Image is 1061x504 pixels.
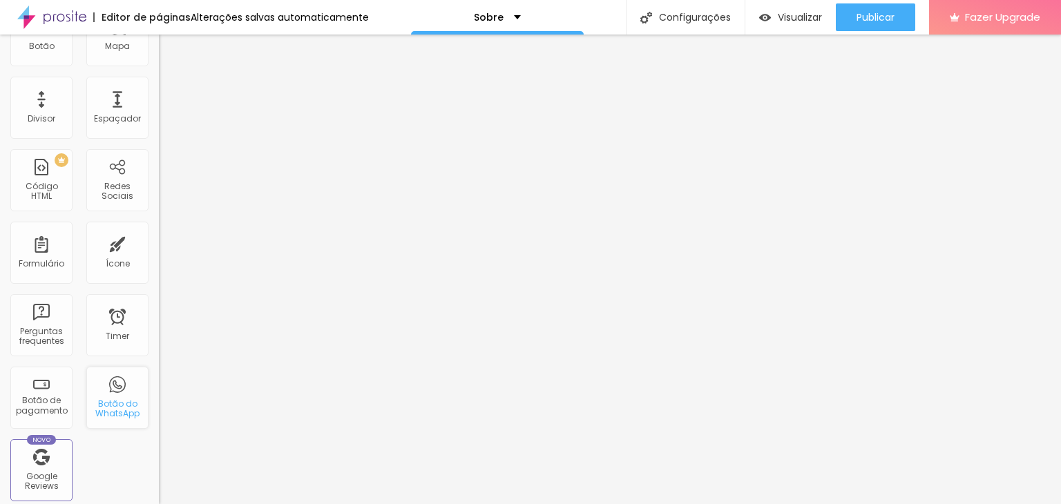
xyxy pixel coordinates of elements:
div: Divisor [28,114,55,124]
button: Visualizar [745,3,836,31]
div: Google Reviews [14,472,68,492]
div: Ícone [106,259,130,269]
div: Formulário [19,259,64,269]
div: Timer [106,331,129,341]
div: Mapa [105,41,130,51]
img: Icone [640,12,652,23]
button: Publicar [836,3,915,31]
div: Novo [27,435,57,445]
iframe: Editor [159,35,1061,504]
div: Perguntas frequentes [14,327,68,347]
div: Espaçador [94,114,141,124]
div: Código HTML [14,182,68,202]
div: Alterações salvas automaticamente [191,12,369,22]
div: Botão [29,41,55,51]
span: Visualizar [778,12,822,23]
p: Sobre [474,12,504,22]
div: Editor de páginas [93,12,191,22]
img: view-1.svg [759,12,771,23]
div: Redes Sociais [90,182,144,202]
div: Botão do WhatsApp [90,399,144,419]
span: Publicar [857,12,895,23]
span: Fazer Upgrade [965,11,1040,23]
div: Botão de pagamento [14,396,68,416]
